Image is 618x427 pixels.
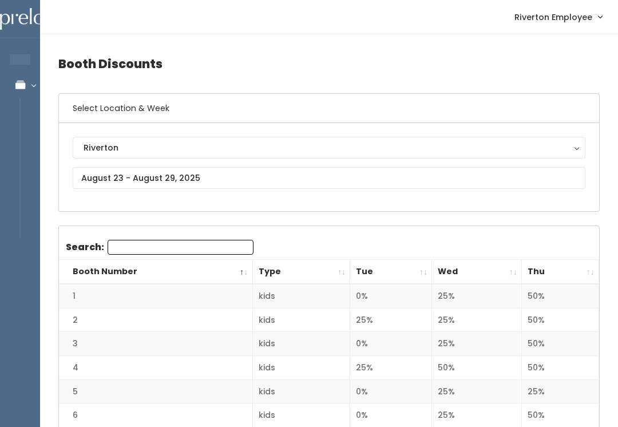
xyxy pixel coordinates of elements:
[432,284,522,308] td: 25%
[522,379,599,404] td: 25%
[503,5,613,29] a: Riverton Employee
[252,260,350,284] th: Type: activate to sort column ascending
[59,356,252,380] td: 4
[432,332,522,356] td: 25%
[73,167,585,189] input: August 23 - August 29, 2025
[522,260,599,284] th: Thu: activate to sort column ascending
[59,260,252,284] th: Booth Number: activate to sort column descending
[59,308,252,332] td: 2
[59,94,599,123] h6: Select Location & Week
[514,11,592,23] span: Riverton Employee
[350,356,432,380] td: 25%
[432,379,522,404] td: 25%
[59,284,252,308] td: 1
[350,308,432,332] td: 25%
[58,48,600,80] h4: Booth Discounts
[84,141,575,154] div: Riverton
[432,260,522,284] th: Wed: activate to sort column ascending
[350,260,432,284] th: Tue: activate to sort column ascending
[350,284,432,308] td: 0%
[522,284,599,308] td: 50%
[252,308,350,332] td: kids
[252,284,350,308] td: kids
[59,379,252,404] td: 5
[252,379,350,404] td: kids
[252,332,350,356] td: kids
[252,356,350,380] td: kids
[432,356,522,380] td: 50%
[66,240,253,255] label: Search:
[522,332,599,356] td: 50%
[108,240,253,255] input: Search:
[59,332,252,356] td: 3
[350,379,432,404] td: 0%
[73,137,585,159] button: Riverton
[432,308,522,332] td: 25%
[522,308,599,332] td: 50%
[522,356,599,380] td: 50%
[350,332,432,356] td: 0%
